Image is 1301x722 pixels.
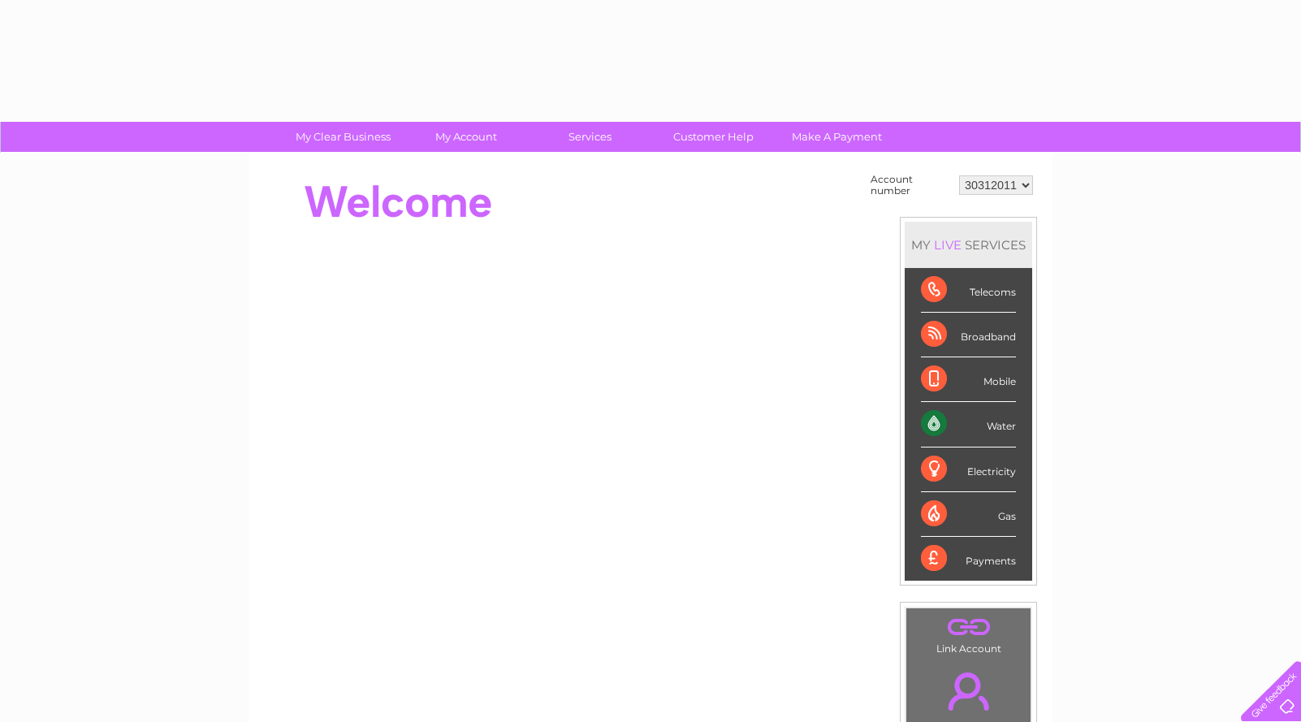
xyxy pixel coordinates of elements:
[921,313,1016,357] div: Broadband
[921,447,1016,492] div: Electricity
[276,122,410,152] a: My Clear Business
[646,122,780,152] a: Customer Help
[921,402,1016,447] div: Water
[921,537,1016,581] div: Payments
[921,268,1016,313] div: Telecoms
[921,357,1016,402] div: Mobile
[921,492,1016,537] div: Gas
[523,122,657,152] a: Services
[910,612,1027,641] a: .
[910,663,1027,720] a: .
[905,222,1032,268] div: MY SERVICES
[931,237,965,253] div: LIVE
[906,607,1031,659] td: Link Account
[867,170,955,201] td: Account number
[400,122,534,152] a: My Account
[770,122,904,152] a: Make A Payment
